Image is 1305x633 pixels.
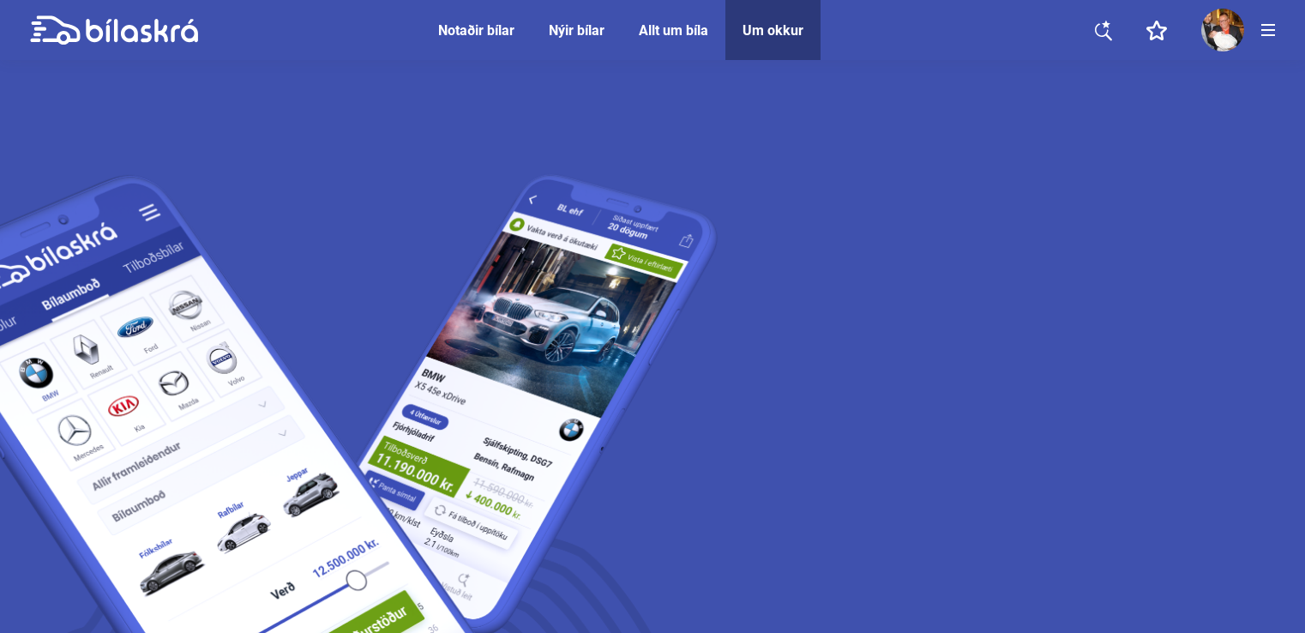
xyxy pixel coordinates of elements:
[743,22,803,39] a: Um okkur
[549,22,604,39] a: Nýir bílar
[639,22,708,39] a: Allt um bíla
[1201,9,1244,51] img: 10160347068628909.jpg
[438,22,514,39] a: Notaðir bílar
